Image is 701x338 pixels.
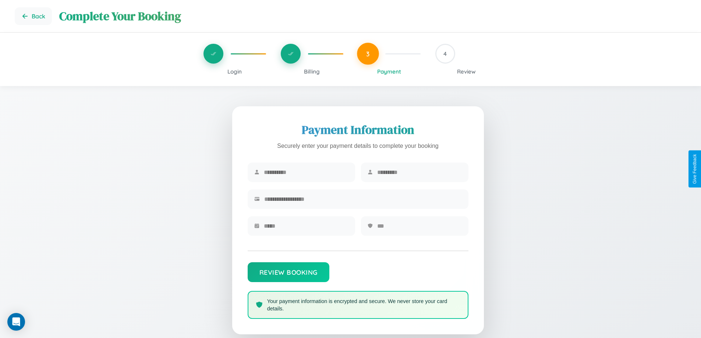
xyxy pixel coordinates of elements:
[248,141,468,152] p: Securely enter your payment details to complete your booking
[15,7,52,25] button: Go back
[692,154,697,184] div: Give Feedback
[248,262,329,282] button: Review Booking
[248,122,468,138] h2: Payment Information
[267,298,460,312] p: Your payment information is encrypted and secure. We never store your card details.
[304,68,320,75] span: Billing
[443,50,447,57] span: 4
[377,68,401,75] span: Payment
[457,68,476,75] span: Review
[7,313,25,331] div: Open Intercom Messenger
[366,50,370,58] span: 3
[59,8,686,24] h1: Complete Your Booking
[227,68,242,75] span: Login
